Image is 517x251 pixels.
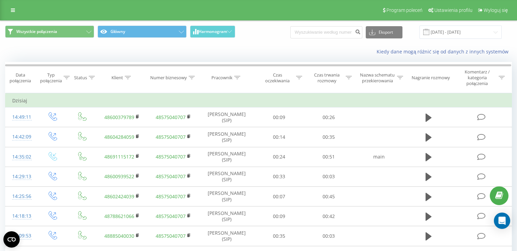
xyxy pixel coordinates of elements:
[12,210,30,223] div: 14:18:13
[5,72,35,84] div: Data połączenia
[104,153,134,160] a: 48691115172
[377,48,512,55] a: Kiedy dane mogą różnić się od danych z innych systemów
[156,114,186,120] a: 48575040707
[304,167,353,186] td: 00:03
[199,29,227,34] span: Harmonogram
[304,187,353,206] td: 00:45
[199,206,255,226] td: [PERSON_NAME] (SIP)
[12,190,30,203] div: 14:25:56
[412,75,450,81] div: Nagranie rozmowy
[12,229,30,242] div: 14:09:53
[104,193,134,200] a: 48602424039
[255,147,304,167] td: 00:24
[12,150,30,164] div: 14:35:02
[211,75,232,81] div: Pracownik
[5,26,94,38] button: Wszystkie połączenia
[12,170,30,183] div: 14:29:13
[156,173,186,180] a: 48575040707
[104,134,134,140] a: 48604284059
[156,153,186,160] a: 48575040707
[40,72,62,84] div: Typ połączenia
[156,233,186,239] a: 48575040707
[457,69,497,86] div: Komentarz / kategoria połączenia
[304,147,353,167] td: 00:51
[190,26,235,38] button: Harmonogram
[386,7,423,13] span: Program poleceń
[199,107,255,127] td: [PERSON_NAME] (SIP)
[199,167,255,186] td: [PERSON_NAME] (SIP)
[12,111,30,124] div: 14:49:11
[255,187,304,206] td: 00:07
[304,206,353,226] td: 00:42
[199,147,255,167] td: [PERSON_NAME] (SIP)
[98,26,187,38] button: Główny
[150,75,187,81] div: Numer biznesowy
[304,127,353,147] td: 00:35
[255,107,304,127] td: 00:09
[360,72,395,84] div: Nazwa schematu przekierowania
[104,213,134,219] a: 48788621066
[199,127,255,147] td: [PERSON_NAME] (SIP)
[104,173,134,180] a: 48600939522
[255,206,304,226] td: 00:09
[12,130,30,144] div: 14:42:09
[156,193,186,200] a: 48575040707
[156,213,186,219] a: 48575040707
[3,231,20,248] button: Open CMP widget
[199,187,255,206] td: [PERSON_NAME] (SIP)
[434,7,472,13] span: Ustawienia profilu
[104,233,134,239] a: 48885040030
[353,147,404,167] td: main
[111,75,123,81] div: Klient
[304,226,353,246] td: 00:03
[5,94,512,107] td: Dzisiaj
[199,226,255,246] td: [PERSON_NAME] (SIP)
[304,107,353,127] td: 00:26
[261,72,295,84] div: Czas oczekiwania
[290,26,362,38] input: Wyszukiwanie według numeru
[156,134,186,140] a: 48575040707
[484,7,508,13] span: Wyloguj się
[255,226,304,246] td: 00:35
[255,127,304,147] td: 00:14
[104,114,134,120] a: 48600379789
[366,26,402,38] button: Eksport
[494,213,510,229] div: Open Intercom Messenger
[74,75,87,81] div: Status
[255,167,304,186] td: 00:33
[310,72,344,84] div: Czas trwania rozmowy
[16,29,57,34] span: Wszystkie połączenia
